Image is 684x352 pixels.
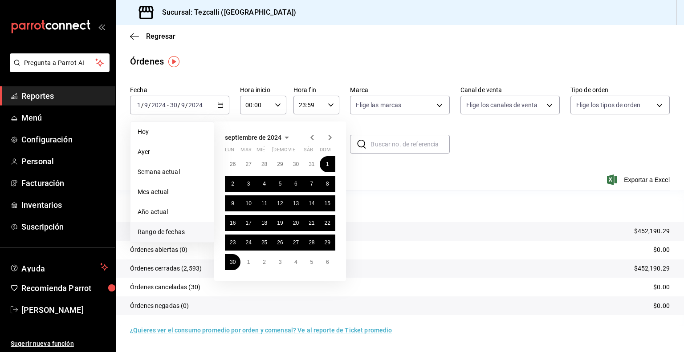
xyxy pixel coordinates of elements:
[138,227,207,237] span: Rango de fechas
[320,254,335,270] button: 6 de octubre de 2024
[130,55,164,68] div: Órdenes
[272,156,288,172] button: 29 de agosto de 2024
[466,101,537,109] span: Elige los canales de venta
[293,161,299,167] abbr: 30 de agosto de 2024
[326,259,329,265] abbr: 6 de octubre de 2024
[188,101,203,109] input: ----
[181,101,185,109] input: --
[309,239,314,246] abbr: 28 de septiembre de 2024
[288,176,304,192] button: 6 de septiembre de 2024
[653,245,670,255] p: $0.00
[130,301,189,311] p: Órdenes negadas (0)
[185,101,188,109] span: /
[320,235,335,251] button: 29 de septiembre de 2024
[21,90,108,102] span: Reportes
[304,176,319,192] button: 7 de septiembre de 2024
[231,200,234,206] abbr: 9 de septiembre de 2024
[256,147,265,156] abbr: miércoles
[272,215,288,231] button: 19 de septiembre de 2024
[240,87,286,93] label: Hora inicio
[151,101,166,109] input: ----
[350,87,449,93] label: Marca
[256,235,272,251] button: 25 de septiembre de 2024
[225,215,240,231] button: 16 de septiembre de 2024
[230,259,236,265] abbr: 30 de septiembre de 2024
[240,195,256,211] button: 10 de septiembre de 2024
[256,156,272,172] button: 28 de agosto de 2024
[137,101,141,109] input: --
[293,239,299,246] abbr: 27 de septiembre de 2024
[168,56,179,67] button: Tooltip marker
[21,112,108,124] span: Menú
[326,181,329,187] abbr: 8 de septiembre de 2024
[245,239,251,246] abbr: 24 de septiembre de 2024
[288,254,304,270] button: 4 de octubre de 2024
[310,181,313,187] abbr: 7 de septiembre de 2024
[304,235,319,251] button: 28 de septiembre de 2024
[146,32,175,40] span: Regresar
[325,239,330,246] abbr: 29 de septiembre de 2024
[320,156,335,172] button: 1 de septiembre de 2024
[10,53,110,72] button: Pregunta a Parrot AI
[460,87,560,93] label: Canal de venta
[263,259,266,265] abbr: 2 de octubre de 2024
[6,65,110,74] a: Pregunta a Parrot AI
[240,156,256,172] button: 27 de agosto de 2024
[293,220,299,226] abbr: 20 de septiembre de 2024
[21,304,108,316] span: [PERSON_NAME]
[240,147,251,156] abbr: martes
[279,259,282,265] abbr: 3 de octubre de 2024
[288,156,304,172] button: 30 de agosto de 2024
[256,195,272,211] button: 11 de septiembre de 2024
[245,200,251,206] abbr: 10 de septiembre de 2024
[304,215,319,231] button: 21 de septiembre de 2024
[310,259,313,265] abbr: 5 de octubre de 2024
[288,195,304,211] button: 13 de septiembre de 2024
[240,235,256,251] button: 24 de septiembre de 2024
[256,254,272,270] button: 2 de octubre de 2024
[277,161,283,167] abbr: 29 de agosto de 2024
[309,200,314,206] abbr: 14 de septiembre de 2024
[272,147,325,156] abbr: jueves
[130,245,188,255] p: Órdenes abiertas (0)
[21,262,97,272] span: Ayuda
[240,215,256,231] button: 17 de septiembre de 2024
[294,181,297,187] abbr: 6 de septiembre de 2024
[240,176,256,192] button: 3 de septiembre de 2024
[326,161,329,167] abbr: 1 de septiembre de 2024
[231,181,234,187] abbr: 2 de septiembre de 2024
[277,220,283,226] abbr: 19 de septiembre de 2024
[304,147,313,156] abbr: sábado
[138,187,207,197] span: Mes actual
[21,282,108,294] span: Recomienda Parrot
[240,254,256,270] button: 1 de octubre de 2024
[225,156,240,172] button: 26 de agosto de 2024
[247,181,250,187] abbr: 3 de septiembre de 2024
[653,301,670,311] p: $0.00
[272,235,288,251] button: 26 de septiembre de 2024
[225,134,281,141] span: septiembre de 2024
[304,156,319,172] button: 31 de agosto de 2024
[356,101,401,109] span: Elige las marcas
[293,87,340,93] label: Hora fin
[21,221,108,233] span: Suscripción
[170,101,178,109] input: --
[261,220,267,226] abbr: 18 de septiembre de 2024
[130,283,200,292] p: Órdenes canceladas (30)
[138,127,207,137] span: Hoy
[263,181,266,187] abbr: 4 de septiembre de 2024
[144,101,148,109] input: --
[98,23,105,30] button: open_drawer_menu
[634,227,670,236] p: $452,190.29
[320,215,335,231] button: 22 de septiembre de 2024
[609,174,670,185] span: Exportar a Excel
[277,200,283,206] abbr: 12 de septiembre de 2024
[155,7,296,18] h3: Sucursal: Tezcalli ([GEOGRAPHIC_DATA])
[304,195,319,211] button: 14 de septiembre de 2024
[225,147,234,156] abbr: lunes
[261,200,267,206] abbr: 11 de septiembre de 2024
[130,87,229,93] label: Fecha
[148,101,151,109] span: /
[304,254,319,270] button: 5 de octubre de 2024
[21,155,108,167] span: Personal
